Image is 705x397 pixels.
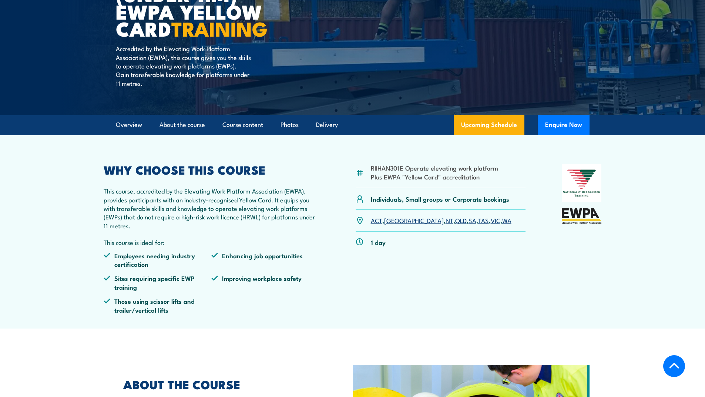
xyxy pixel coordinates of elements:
[116,44,251,87] p: Accredited by the Elevating Work Platform Association (EWPA), this course gives you the skills to...
[446,216,453,225] a: NT
[562,208,602,224] img: EWPA
[469,216,476,225] a: SA
[371,164,498,172] li: RIIHAN301E Operate elevating work platform
[104,186,320,230] p: This course, accredited by the Elevating Work Platform Association (EWPA), provides participants ...
[491,216,500,225] a: VIC
[104,251,212,269] li: Employees needing industry certification
[171,13,268,43] strong: TRAINING
[281,115,299,135] a: Photos
[371,216,382,225] a: ACT
[502,216,511,225] a: WA
[222,115,263,135] a: Course content
[211,251,319,269] li: Enhancing job opportunities
[455,216,467,225] a: QLD
[371,172,498,181] li: Plus EWPA "Yellow Card" accreditation
[538,115,590,135] button: Enquire Now
[104,164,320,175] h2: WHY CHOOSE THIS COURSE
[316,115,338,135] a: Delivery
[384,216,444,225] a: [GEOGRAPHIC_DATA]
[562,164,602,202] img: Nationally Recognised Training logo.
[211,274,319,291] li: Improving workplace safety
[104,238,320,246] p: This course is ideal for:
[104,297,212,314] li: Those using scissor lifts and trailer/vertical lifts
[160,115,205,135] a: About the course
[371,238,386,246] p: 1 day
[116,115,142,135] a: Overview
[478,216,489,225] a: TAS
[371,216,511,225] p: , , , , , , ,
[371,195,509,203] p: Individuals, Small groups or Corporate bookings
[104,274,212,291] li: Sites requiring specific EWP training
[123,379,319,389] h2: ABOUT THE COURSE
[454,115,524,135] a: Upcoming Schedule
